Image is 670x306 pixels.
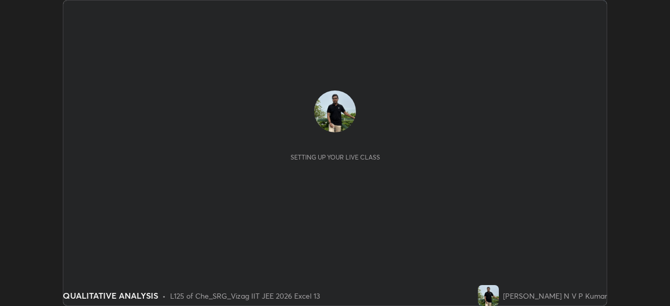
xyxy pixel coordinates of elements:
[291,153,380,161] div: Setting up your live class
[503,290,607,301] div: [PERSON_NAME] N V P Kumar
[63,289,158,302] div: QUALITATIVE ANALYSIS
[314,90,356,132] img: 7f7378863a514fab9cbf00fe159637ce.jpg
[478,285,499,306] img: 7f7378863a514fab9cbf00fe159637ce.jpg
[162,290,166,301] div: •
[170,290,320,301] div: L125 of Che_SRG_Vizag IIT JEE 2026 Excel 13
